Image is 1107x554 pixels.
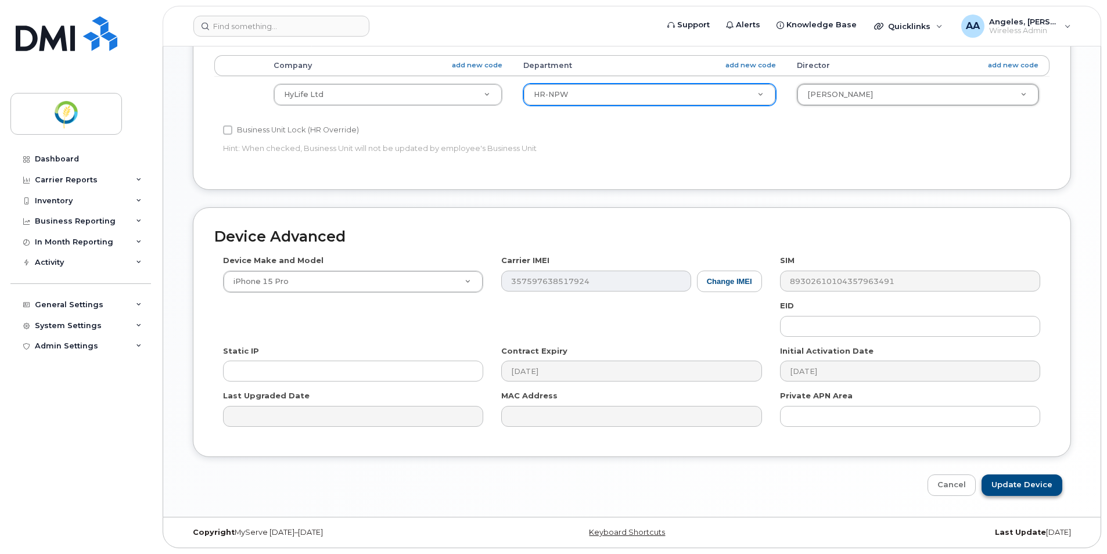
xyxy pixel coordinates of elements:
a: HyLife Ltd [274,84,502,105]
a: [PERSON_NAME] [797,84,1038,105]
a: HR-NPW [524,84,775,105]
a: add new code [725,60,776,70]
span: Angeles, [PERSON_NAME] [989,17,1059,26]
span: HR-NPW [534,90,568,99]
strong: Last Update [995,528,1046,537]
span: iPhone 15 Pro [227,276,289,287]
span: AA [966,19,980,33]
label: Last Upgraded Date [223,390,310,401]
a: iPhone 15 Pro [224,271,483,292]
label: SIM [780,255,795,266]
div: [DATE] [781,528,1080,537]
a: Alerts [718,13,768,37]
th: Director [786,55,1050,76]
a: add new code [988,60,1038,70]
strong: Copyright [193,528,235,537]
label: Private APN Area [780,390,853,401]
div: Quicklinks [866,15,951,38]
span: Knowledge Base [786,19,857,31]
div: Angeles, Armilyn [953,15,1079,38]
span: Support [677,19,710,31]
th: Company [263,55,513,76]
input: Update Device [982,474,1062,496]
a: add new code [452,60,502,70]
span: Lindsay Hextall [807,90,873,99]
th: Department [513,55,786,76]
label: Initial Activation Date [780,346,874,357]
button: Change IMEI [697,271,762,292]
span: Alerts [736,19,760,31]
label: Static IP [223,346,259,357]
input: Business Unit Lock (HR Override) [223,125,232,135]
span: Wireless Admin [989,26,1059,35]
label: Carrier IMEI [501,255,549,266]
input: Find something... [193,16,369,37]
a: Knowledge Base [768,13,865,37]
span: HyLife Ltd [284,90,324,99]
a: Keyboard Shortcuts [589,528,665,537]
span: Quicklinks [888,21,930,31]
label: Contract Expiry [501,346,567,357]
h2: Device Advanced [214,229,1050,245]
a: Support [659,13,718,37]
label: Business Unit Lock (HR Override) [223,123,359,137]
label: MAC Address [501,390,558,401]
label: Device Make and Model [223,255,324,266]
label: EID [780,300,794,311]
a: Cancel [928,474,976,496]
p: Hint: When checked, Business Unit will not be updated by employee's Business Unit [223,143,762,154]
div: MyServe [DATE]–[DATE] [184,528,483,537]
